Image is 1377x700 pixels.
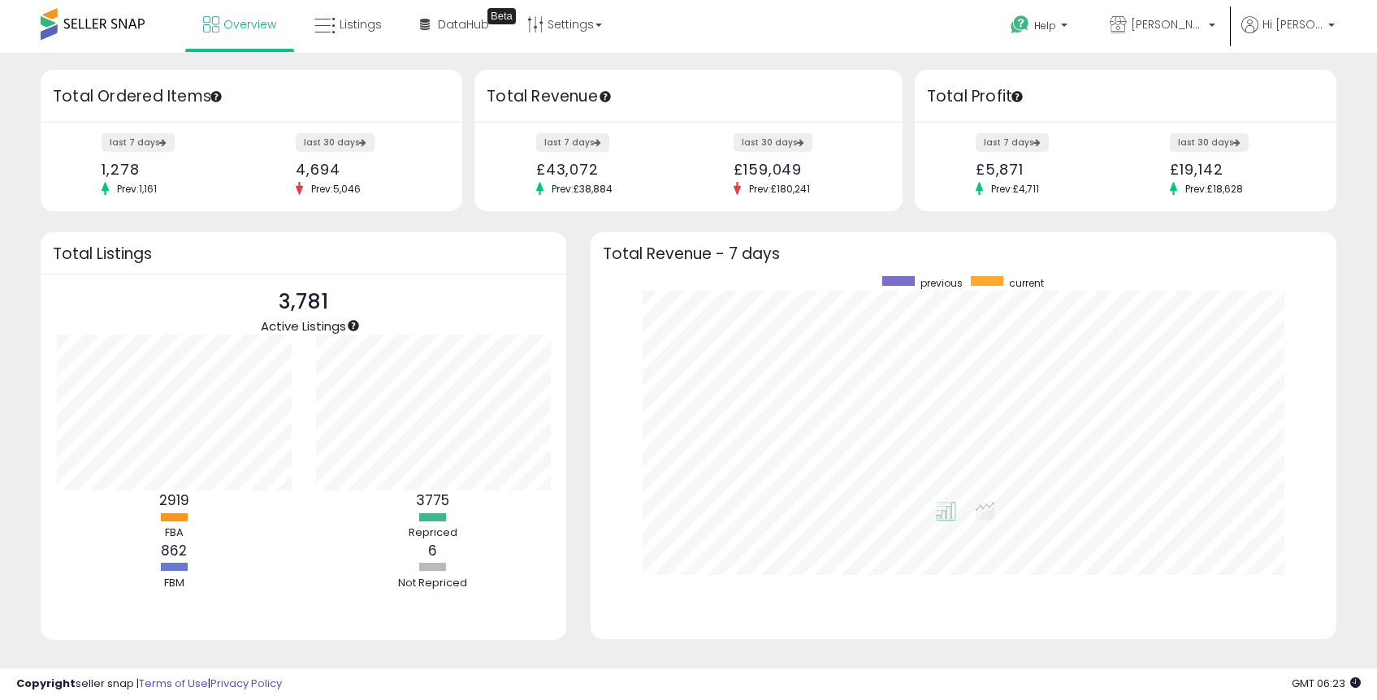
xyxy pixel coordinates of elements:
span: 2025-09-18 06:23 GMT [1292,676,1361,691]
strong: Copyright [16,676,76,691]
div: Not Repriced [384,576,482,591]
a: Help [998,2,1084,53]
a: Terms of Use [139,676,208,691]
div: £159,049 [734,161,874,178]
label: last 7 days [976,133,1049,152]
span: Prev: £4,711 [983,182,1047,196]
span: Listings [340,16,382,32]
h3: Total Ordered Items [53,85,450,108]
span: current [1009,276,1044,290]
div: £5,871 [976,161,1114,178]
span: previous [920,276,963,290]
div: FBM [125,576,223,591]
b: 2919 [159,490,189,510]
a: Hi [PERSON_NAME] [1241,16,1335,53]
div: Tooltip anchor [598,89,613,104]
label: last 30 days [1170,133,1249,152]
span: Prev: £38,884 [543,182,621,196]
div: Tooltip anchor [1010,89,1024,104]
label: last 30 days [734,133,812,152]
div: 1,278 [102,161,240,178]
span: Prev: 5,046 [303,182,369,196]
div: FBA [125,525,223,541]
h3: Total Listings [53,248,554,260]
span: [PERSON_NAME] [1131,16,1204,32]
h3: Total Profit [927,85,1324,108]
b: 6 [428,541,437,560]
div: 4,694 [296,161,434,178]
div: Tooltip anchor [346,318,361,333]
a: Privacy Policy [210,676,282,691]
div: seller snap | | [16,676,282,692]
div: £43,072 [536,161,677,178]
span: DataHub [438,16,489,32]
label: last 30 days [296,133,375,152]
div: Tooltip anchor [209,89,223,104]
p: 3,781 [261,287,346,318]
span: Active Listings [261,318,346,335]
i: Get Help [1010,15,1030,35]
span: Prev: 1,161 [109,182,165,196]
label: last 7 days [102,133,175,152]
div: Repriced [384,525,482,541]
b: 862 [161,541,187,560]
h3: Total Revenue - 7 days [603,248,1324,260]
span: Hi [PERSON_NAME] [1262,16,1323,32]
span: Help [1034,19,1056,32]
div: Tooltip anchor [487,8,516,24]
b: 3775 [416,490,449,510]
span: Overview [223,16,276,32]
span: Prev: £18,628 [1177,182,1251,196]
div: £19,142 [1170,161,1308,178]
label: last 7 days [536,133,609,152]
h3: Total Revenue [487,85,890,108]
span: Prev: £180,241 [741,182,818,196]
